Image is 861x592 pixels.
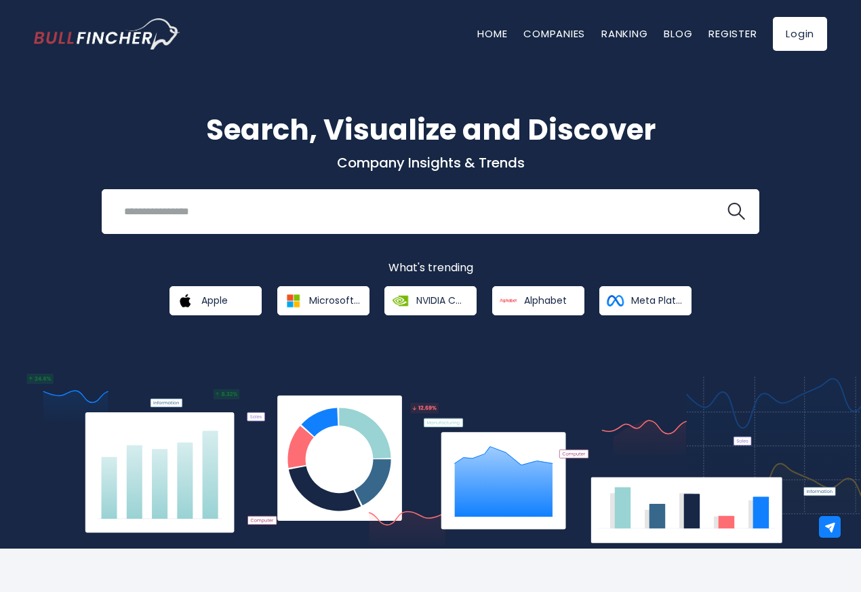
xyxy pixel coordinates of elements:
span: Apple [201,294,228,307]
img: Bullfincher logo [34,18,180,50]
a: Meta Platforms [599,286,692,315]
span: NVIDIA Corporation [416,294,467,307]
a: Home [477,26,507,41]
a: Go to homepage [34,18,180,50]
a: Alphabet [492,286,584,315]
img: search icon [727,203,745,220]
p: Company Insights & Trends [34,154,827,172]
a: NVIDIA Corporation [384,286,477,315]
a: Apple [169,286,262,315]
h1: Search, Visualize and Discover [34,108,827,151]
a: Microsoft Corporation [277,286,369,315]
a: Ranking [601,26,647,41]
span: Alphabet [524,294,567,307]
a: Companies [523,26,585,41]
a: Login [773,17,827,51]
p: What's trending [34,261,827,275]
a: Blog [664,26,692,41]
span: Microsoft Corporation [309,294,360,307]
span: Meta Platforms [631,294,682,307]
a: Register [708,26,757,41]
